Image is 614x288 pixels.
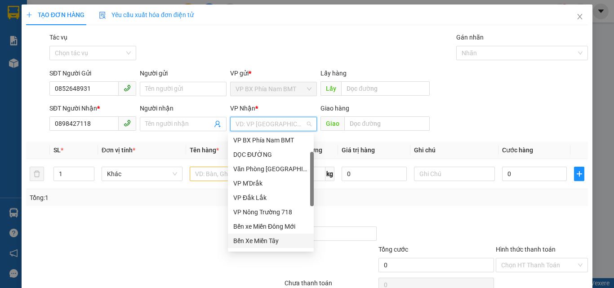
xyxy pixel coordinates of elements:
[233,207,308,217] div: VP Nông Trường 718
[344,116,430,131] input: Dọc đường
[320,70,347,77] span: Lấy hàng
[233,193,308,203] div: VP Đắk Lắk
[342,146,375,154] span: Giá trị hàng
[320,116,344,131] span: Giao
[414,167,495,181] input: Ghi Chú
[233,222,308,231] div: Bến xe Miền Đông Mới
[30,167,44,181] button: delete
[236,82,311,96] span: VP BX Phía Nam BMT
[378,246,408,253] span: Tổng cước
[502,146,533,154] span: Cước hàng
[190,167,271,181] input: VD: Bàn, Ghế
[576,13,583,20] span: close
[228,147,314,162] div: DỌC ĐƯỜNG
[228,219,314,234] div: Bến xe Miền Đông Mới
[228,234,314,248] div: Bến Xe Miền Tây
[320,81,341,96] span: Lấy
[342,167,406,181] input: 0
[228,248,314,262] div: Hòa Tiến
[99,12,106,19] img: icon
[456,34,484,41] label: Gán nhãn
[49,68,136,78] div: SĐT Người Gửi
[49,34,67,41] label: Tác vụ
[53,146,61,154] span: SL
[214,120,221,128] span: user-add
[107,167,177,181] span: Khác
[574,170,584,177] span: plus
[26,12,32,18] span: plus
[230,68,317,78] div: VP gửi
[102,146,135,154] span: Đơn vị tính
[233,164,308,174] div: Văn Phòng [GEOGRAPHIC_DATA]
[230,105,255,112] span: VP Nhận
[496,246,556,253] label: Hình thức thanh toán
[140,103,227,113] div: Người nhận
[228,176,314,191] div: VP M'Drắk
[140,68,227,78] div: Người gửi
[30,193,238,203] div: Tổng: 1
[99,11,194,18] span: Yêu cầu xuất hóa đơn điện tử
[341,81,430,96] input: Dọc đường
[228,133,314,147] div: VP BX Phía Nam BMT
[26,11,85,18] span: TẠO ĐƠN HÀNG
[49,103,136,113] div: SĐT Người Nhận
[124,84,131,92] span: phone
[233,236,308,246] div: Bến Xe Miền Tây
[124,120,131,127] span: phone
[567,4,592,30] button: Close
[233,178,308,188] div: VP M'Drắk
[228,205,314,219] div: VP Nông Trường 718
[320,105,349,112] span: Giao hàng
[233,150,308,160] div: DỌC ĐƯỜNG
[228,162,314,176] div: Văn Phòng Tân Phú
[325,167,334,181] span: kg
[228,191,314,205] div: VP Đắk Lắk
[410,142,498,159] th: Ghi chú
[574,167,584,181] button: plus
[233,135,308,145] div: VP BX Phía Nam BMT
[190,146,219,154] span: Tên hàng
